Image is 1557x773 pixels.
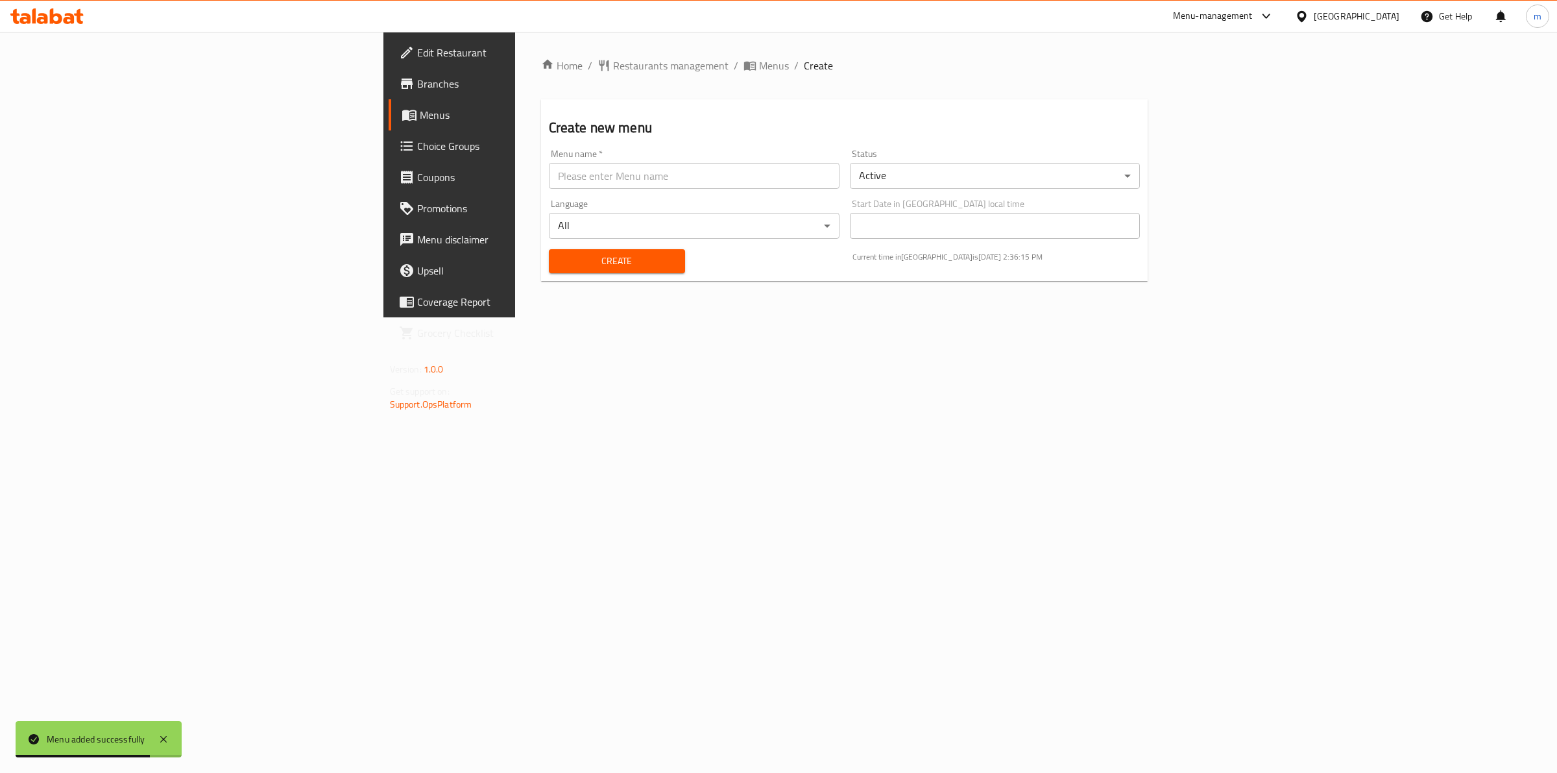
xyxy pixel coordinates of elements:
[389,99,644,130] a: Menus
[549,249,685,273] button: Create
[420,107,633,123] span: Menus
[759,58,789,73] span: Menus
[390,383,450,400] span: Get support on:
[734,58,738,73] li: /
[389,224,644,255] a: Menu disclaimer
[417,138,633,154] span: Choice Groups
[417,325,633,341] span: Grocery Checklist
[1534,9,1541,23] span: m
[417,76,633,92] span: Branches
[850,163,1141,189] div: Active
[389,286,644,317] a: Coverage Report
[389,37,644,68] a: Edit Restaurant
[390,396,472,413] a: Support.OpsPlatform
[549,118,1141,138] h2: Create new menu
[804,58,833,73] span: Create
[389,68,644,99] a: Branches
[389,317,644,349] a: Grocery Checklist
[417,263,633,278] span: Upsell
[613,58,729,73] span: Restaurants management
[417,201,633,216] span: Promotions
[390,361,422,378] span: Version:
[424,361,444,378] span: 1.0.0
[389,255,644,286] a: Upsell
[417,294,633,310] span: Coverage Report
[852,251,1141,263] p: Current time in [GEOGRAPHIC_DATA] is [DATE] 2:36:15 PM
[794,58,799,73] li: /
[1314,9,1399,23] div: [GEOGRAPHIC_DATA]
[389,162,644,193] a: Coupons
[549,163,839,189] input: Please enter Menu name
[417,169,633,185] span: Coupons
[559,253,675,269] span: Create
[417,45,633,60] span: Edit Restaurant
[389,130,644,162] a: Choice Groups
[597,58,729,73] a: Restaurants management
[743,58,789,73] a: Menus
[541,58,1148,73] nav: breadcrumb
[47,732,145,746] div: Menu added successfully
[1173,8,1253,24] div: Menu-management
[417,232,633,247] span: Menu disclaimer
[389,193,644,224] a: Promotions
[549,213,839,239] div: All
